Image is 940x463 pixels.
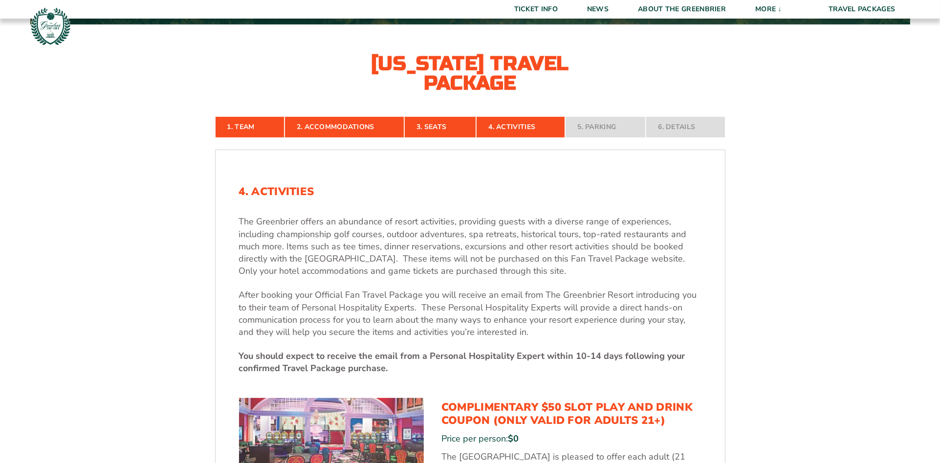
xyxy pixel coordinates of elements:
a: 1. Team [215,116,284,138]
a: 2. Accommodations [284,116,404,138]
h2: [US_STATE] Travel Package [363,54,578,93]
h2: 4. Activities [239,185,701,198]
p: After booking your Official Fan Travel Package you will receive an email from The Greenbrier Reso... [239,289,701,338]
p: The Greenbrier offers an abundance of resort activities, providing guests with a diverse range of... [239,216,701,277]
h3: Complimentary $50 Slot Play and Drink Coupon (Only Valid for Adults 21+) [441,401,701,427]
a: 3. Seats [404,116,476,138]
div: Price per person: [441,433,701,445]
img: Greenbrier Tip-Off [29,5,72,47]
span: $0 [508,433,519,444]
strong: You should expect to receive the email from a Personal Hospitality Expert within 10-14 days follo... [239,350,685,374]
